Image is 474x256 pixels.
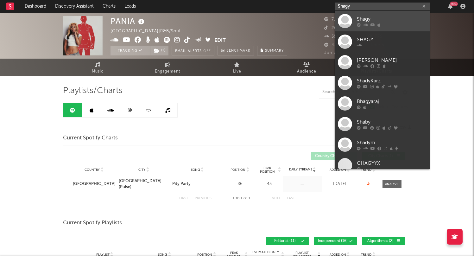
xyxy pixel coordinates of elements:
[226,47,250,55] span: Benchmark
[335,31,430,52] a: SHAGY
[357,36,427,43] div: SHAGY
[330,168,346,172] span: Added On
[111,28,188,35] div: [GEOGRAPHIC_DATA] | R&B/Soul
[73,181,116,187] a: [GEOGRAPHIC_DATA]
[335,11,430,31] a: Shagy
[257,46,287,55] button: Summary
[63,134,118,142] span: Current Spotify Charts
[319,86,398,99] input: Search Playlists/Charts
[233,68,241,75] span: Live
[311,152,357,160] button: Country Charts(0)
[224,195,259,202] div: 1 1 1
[63,219,122,227] span: Current Spotify Playlists
[324,43,384,47] span: 48,521 Monthly Listeners
[289,167,312,172] span: Daily Streams
[335,93,430,114] a: Bhagyaraj
[172,46,214,55] button: Email AlertsOff
[324,17,344,22] span: 7,000
[191,168,200,172] span: Song
[138,168,145,172] span: City
[150,46,169,55] span: ( 1 )
[314,237,357,245] button: Independent(16)
[243,197,247,200] span: of
[318,239,348,243] span: Independent ( 16 )
[63,87,123,95] span: Playlists/Charts
[155,68,180,75] span: Engagement
[111,46,150,55] button: Tracking
[272,59,342,76] a: Audience
[265,49,284,53] span: Summary
[202,59,272,76] a: Live
[335,73,430,93] a: ShadyKarz
[324,51,361,55] span: Jump Score: 71.5
[324,26,347,30] span: 26,000
[266,237,309,245] button: Editorial(11)
[335,52,430,73] a: [PERSON_NAME]
[357,139,427,146] div: Shadym
[315,154,348,158] span: Country Charts ( 0 )
[195,197,212,200] button: Previous
[226,181,254,187] div: 86
[324,35,339,39] span: 551
[133,59,202,76] a: Engagement
[362,237,405,245] button: Algorithmic(2)
[63,59,133,76] a: Music
[335,114,430,134] a: Shaby
[92,68,104,75] span: Music
[357,98,427,105] div: Bhagyaraj
[257,166,277,174] span: Peak Position
[218,46,254,55] a: Benchmark
[257,181,281,187] div: 43
[335,155,430,176] a: CHAGYYX
[203,49,211,53] em: Off
[85,168,100,172] span: Country
[172,181,191,187] div: Pity Party
[357,77,427,85] div: ShadyKarz
[357,15,427,23] div: Shagy
[361,168,371,172] span: Trend
[231,168,245,172] span: Position
[324,181,356,187] div: [DATE]
[172,181,223,187] a: Pity Party
[150,46,168,55] button: (1)
[357,118,427,126] div: Shaby
[214,37,226,45] button: Edit
[450,2,458,6] div: 99 +
[357,56,427,64] div: [PERSON_NAME]
[270,239,300,243] span: Editorial ( 11 )
[111,16,146,26] div: PANIA
[236,197,239,200] span: to
[119,178,169,190] a: [GEOGRAPHIC_DATA] (Pulse)
[297,68,316,75] span: Audience
[179,197,188,200] button: First
[272,197,281,200] button: Next
[448,4,452,9] button: 99+
[335,3,430,10] input: Search for artists
[335,134,430,155] a: Shadym
[287,197,295,200] button: Last
[357,159,427,167] div: CHAGYYX
[366,239,395,243] span: Algorithmic ( 2 )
